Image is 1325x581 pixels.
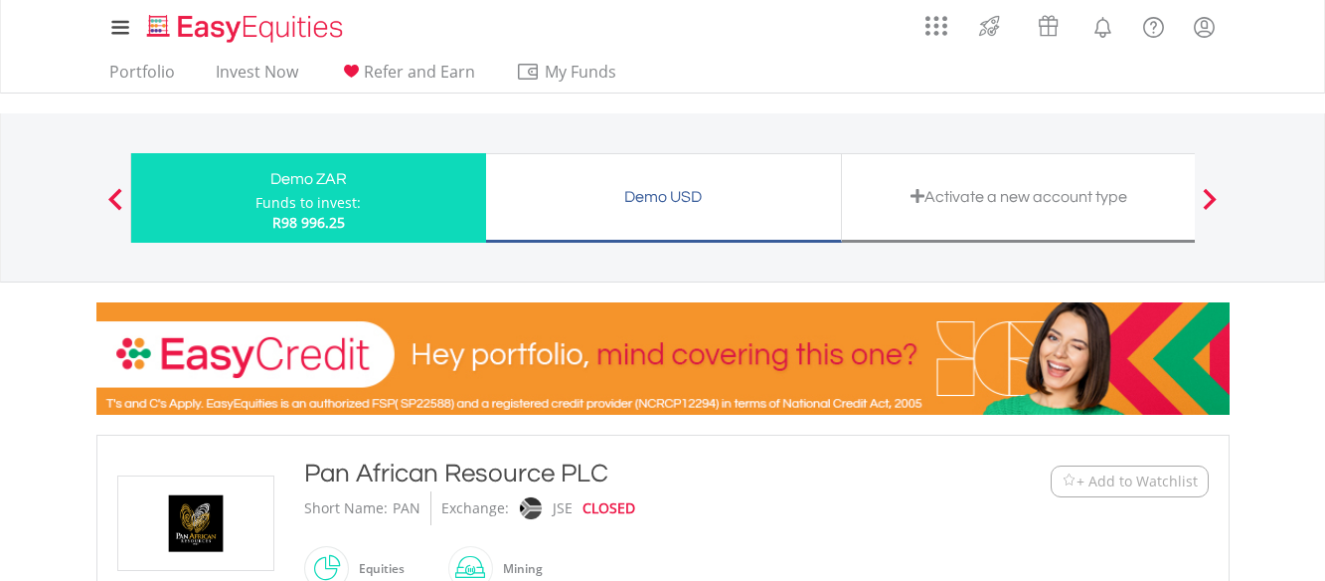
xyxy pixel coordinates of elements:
[121,477,270,570] img: EQU.ZA.PAN.png
[582,491,635,525] div: CLOSED
[925,15,947,37] img: grid-menu-icon.svg
[139,5,351,45] a: Home page
[101,62,183,93] a: Portfolio
[331,62,483,93] a: Refer and Earn
[272,213,345,232] span: R98 996.25
[304,456,928,491] div: Pan African Resource PLC
[393,491,420,525] div: PAN
[208,62,306,93] a: Invest Now
[498,183,829,211] div: Demo USD
[1179,5,1230,49] a: My Profile
[441,491,509,525] div: Exchange:
[304,491,388,525] div: Short Name:
[553,491,573,525] div: JSE
[1077,5,1128,45] a: Notifications
[1032,10,1065,42] img: vouchers-v2.svg
[854,183,1185,211] div: Activate a new account type
[143,165,474,193] div: Demo ZAR
[519,497,541,519] img: jse.png
[1019,5,1077,42] a: Vouchers
[1051,466,1209,497] button: Watchlist + Add to Watchlist
[96,302,1230,415] img: EasyCredit Promotion Banner
[255,193,361,213] div: Funds to invest:
[143,12,351,45] img: EasyEquities_Logo.png
[1062,474,1077,488] img: Watchlist
[1077,472,1198,491] span: + Add to Watchlist
[516,59,646,85] span: My Funds
[912,5,960,37] a: AppsGrid
[973,10,1006,42] img: thrive-v2.svg
[1128,5,1179,45] a: FAQ's and Support
[364,61,475,83] span: Refer and Earn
